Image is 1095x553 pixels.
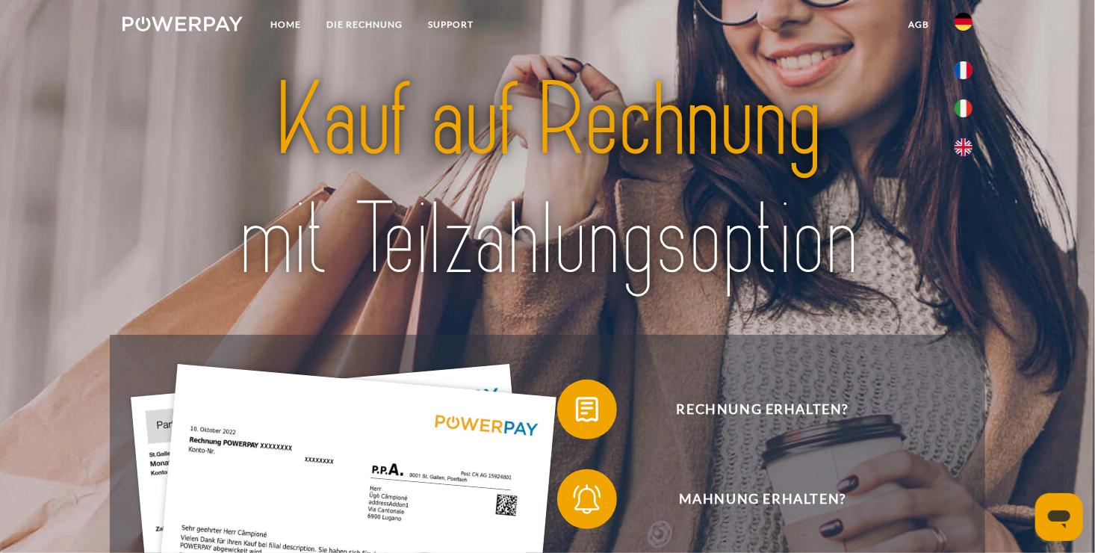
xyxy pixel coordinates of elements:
img: logo-powerpay-white.svg [122,16,243,31]
img: it [955,99,973,117]
img: fr [955,61,973,79]
button: Rechnung erhalten? [557,380,946,439]
a: SUPPORT [416,11,487,38]
img: de [955,13,973,31]
img: en [955,138,973,156]
img: qb_bill.svg [568,391,606,428]
button: Mahnung erhalten? [557,469,946,529]
span: Rechnung erhalten? [580,380,946,439]
a: DIE RECHNUNG [314,11,416,38]
iframe: Schaltfläche zum Öffnen des Messaging-Fensters [1035,493,1083,541]
img: title-powerpay_de.svg [164,55,931,306]
a: agb [896,11,942,38]
a: Home [258,11,314,38]
span: Mahnung erhalten? [580,469,946,529]
img: qb_bell.svg [568,481,606,518]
